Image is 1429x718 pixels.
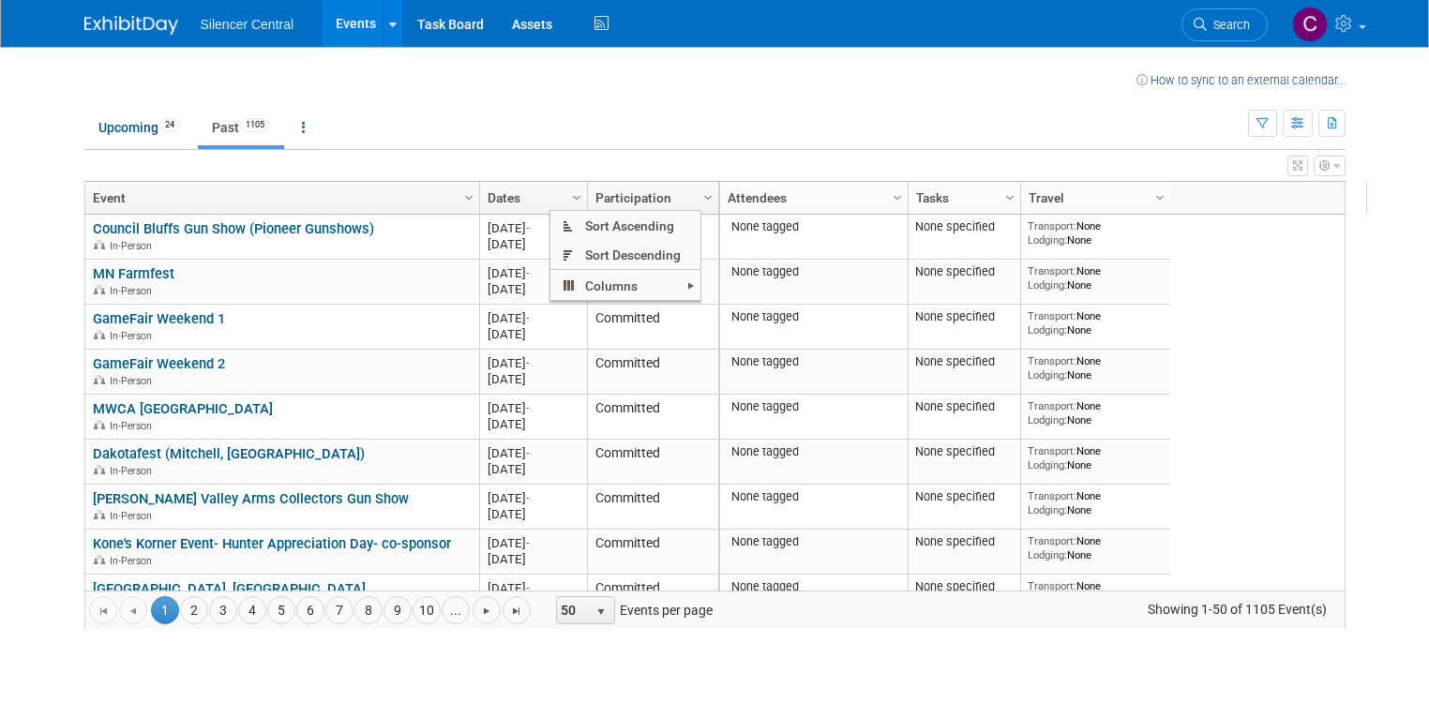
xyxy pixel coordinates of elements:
a: Participation [595,182,706,214]
span: Transport: [1028,264,1076,277]
span: Column Settings [700,190,715,205]
img: In-Person Event [94,465,105,474]
a: How to sync to an external calendar... [1136,73,1346,87]
div: None specified [915,444,1013,459]
span: Lodging: [1028,503,1067,516]
div: None tagged [727,399,900,414]
a: Dates [488,182,575,214]
span: Silencer Central [201,17,294,32]
span: Sort Ascending [550,211,700,240]
a: 10 [413,596,441,624]
img: In-Person Event [94,285,105,294]
div: None tagged [727,534,900,549]
a: GameFair Weekend 2 [93,355,225,372]
span: Transport: [1028,489,1076,502]
a: [GEOGRAPHIC_DATA], [GEOGRAPHIC_DATA] ([GEOGRAPHIC_DATA]) [93,580,366,615]
a: Attendees [728,182,895,214]
div: [DATE] [488,580,579,596]
a: Upcoming24 [84,110,194,145]
span: Lodging: [1028,278,1067,292]
div: [DATE] [488,535,579,551]
span: Column Settings [569,190,584,205]
td: Committed [587,395,718,440]
div: None tagged [727,489,900,504]
a: 6 [296,596,324,624]
div: [DATE] [488,490,579,506]
span: Transport: [1028,219,1076,232]
div: [DATE] [488,220,579,236]
a: Kone's Korner Event- Hunter Appreciation Day- co-sponsor [93,535,451,552]
div: None None [1028,354,1163,381]
a: GameFair Weekend 1 [93,310,225,327]
div: [DATE] [488,371,579,387]
div: [DATE] [488,400,579,416]
td: Committed [587,350,718,395]
span: - [526,266,530,280]
div: [DATE] [488,506,579,522]
span: In-Person [110,555,158,567]
span: - [526,581,530,595]
span: Columns [550,271,700,300]
span: Transport: [1028,444,1076,457]
span: select [594,605,609,620]
span: In-Person [110,285,158,297]
div: None tagged [727,354,900,369]
span: Transport: [1028,309,1076,322]
span: Sort Descending [550,240,700,269]
div: None tagged [727,579,900,594]
span: Column Settings [890,190,905,205]
span: 50 [557,597,589,623]
div: [DATE] [488,310,579,326]
span: Column Settings [461,190,476,205]
span: Showing 1-50 of 1105 Event(s) [1130,596,1344,622]
span: Lodging: [1028,323,1067,337]
a: Go to the first page [89,596,117,624]
a: 3 [209,596,237,624]
div: None specified [915,219,1013,234]
span: Column Settings [1152,190,1167,205]
div: None None [1028,534,1163,561]
div: [DATE] [488,445,579,461]
a: Column Settings [887,182,908,210]
span: - [526,356,530,370]
div: None None [1028,219,1163,247]
div: None None [1028,489,1163,516]
a: 5 [267,596,295,624]
div: None specified [915,534,1013,549]
div: None specified [915,489,1013,504]
img: In-Person Event [94,555,105,564]
div: [DATE] [488,551,579,567]
div: [DATE] [488,416,579,432]
span: Go to the next page [479,604,494,619]
a: ... [442,596,470,624]
div: None specified [915,354,1013,369]
a: 7 [325,596,353,624]
span: Lodging: [1028,233,1067,247]
span: In-Person [110,465,158,477]
span: Transport: [1028,579,1076,592]
span: Lodging: [1028,368,1067,381]
td: Committed [587,575,718,637]
a: MWCA [GEOGRAPHIC_DATA] [93,400,273,417]
span: Go to the last page [509,604,524,619]
img: In-Person Event [94,375,105,384]
span: - [526,311,530,325]
div: None None [1028,579,1163,606]
a: Go to the last page [503,596,531,624]
div: None specified [915,264,1013,279]
span: - [526,446,530,460]
span: Go to the previous page [126,604,141,619]
a: MN Farmfest [93,265,174,282]
span: 24 [159,118,180,132]
a: Tasks [916,182,1008,214]
div: [DATE] [488,355,579,371]
div: None None [1028,264,1163,292]
a: Council Bluffs Gun Show (Pioneer Gunshows) [93,220,374,237]
a: Column Settings [1000,182,1020,210]
span: - [526,221,530,235]
a: Column Settings [698,182,718,210]
span: - [526,491,530,505]
img: In-Person Event [94,330,105,339]
span: Lodging: [1028,548,1067,561]
a: Event [93,182,467,214]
